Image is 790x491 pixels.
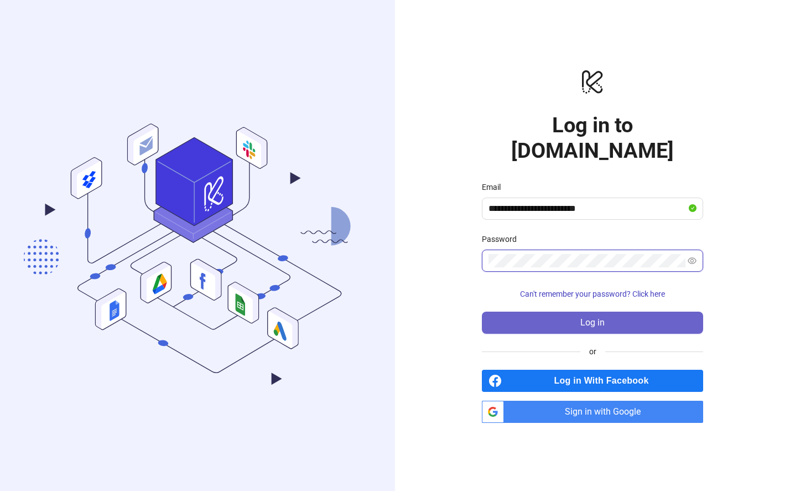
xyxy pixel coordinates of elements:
span: Log in With Facebook [506,370,703,392]
label: Password [482,233,524,245]
span: or [580,345,605,358]
a: Sign in with Google [482,401,703,423]
span: Log in [580,318,605,328]
h1: Log in to [DOMAIN_NAME] [482,112,703,163]
button: Log in [482,312,703,334]
input: Password [488,254,685,267]
span: Sign in with Google [508,401,703,423]
span: Can't remember your password? Click here [520,290,665,298]
label: Email [482,181,508,193]
input: Email [488,202,687,215]
a: Log in With Facebook [482,370,703,392]
a: Can't remember your password? Click here [482,290,703,298]
span: eye [688,256,697,265]
button: Can't remember your password? Click here [482,285,703,303]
